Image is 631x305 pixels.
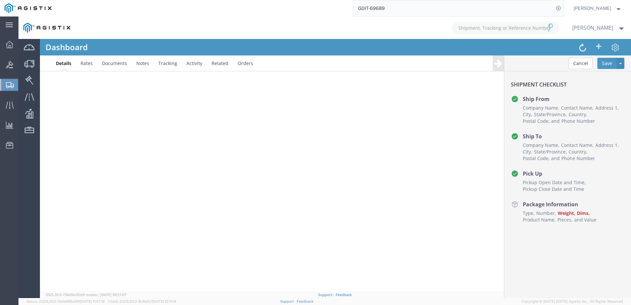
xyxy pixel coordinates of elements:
[152,299,176,303] span: [DATE] 12:11:14
[280,299,297,303] a: Support
[353,0,554,16] input: Search for shipment number, reference number
[574,5,611,12] span: Dylan Jewell
[26,299,105,303] span: Server: 2025.20.0-5efa686e39f
[297,299,314,303] a: Feedback
[521,299,623,304] span: Copyright © [DATE]-[DATE] Agistix Inc., All Rights Reserved
[5,3,51,13] img: logo
[80,299,105,303] span: [DATE] 11:47:12
[573,4,622,12] button: [PERSON_NAME]
[108,299,176,303] span: Client: 2025.20.0-8c6e0cf
[18,17,631,298] iframe: FS Legacy Container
